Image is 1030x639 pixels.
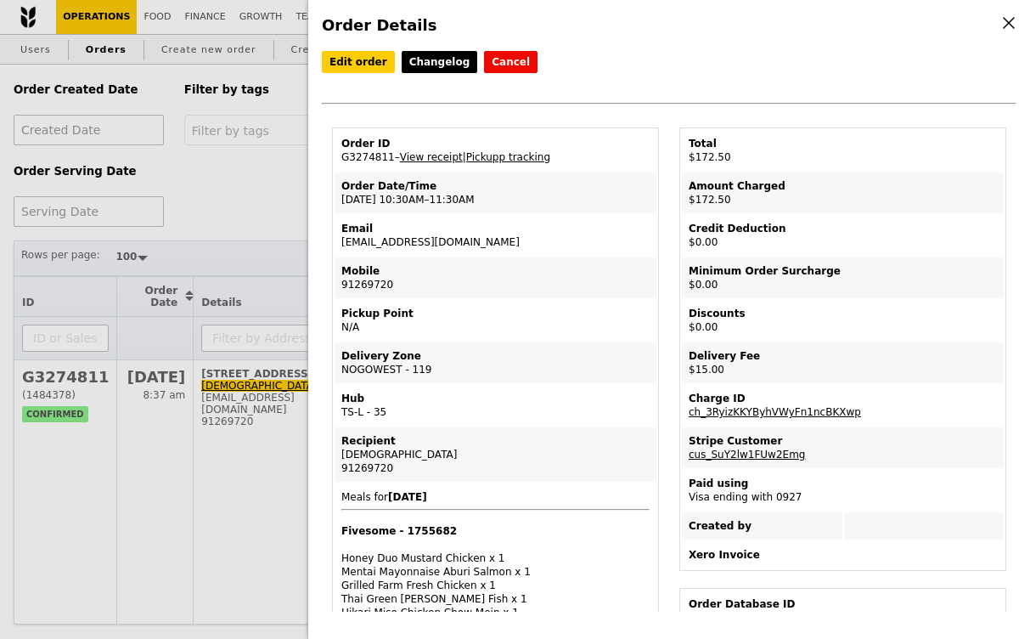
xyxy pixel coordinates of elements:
[322,51,395,73] a: Edit order
[388,491,427,503] b: [DATE]
[689,264,997,278] div: Minimum Order Surcharge
[466,151,550,163] a: Pickupp tracking
[341,434,650,448] div: Recipient
[682,172,1004,213] td: $172.50
[682,300,1004,341] td: $0.00
[341,461,650,475] div: 91269720
[463,151,550,163] span: |
[689,349,997,363] div: Delivery Fee
[689,392,997,405] div: Charge ID
[322,16,436,34] span: Order Details
[402,51,478,73] a: Changelog
[335,215,656,256] td: [EMAIL_ADDRESS][DOMAIN_NAME]
[689,449,805,461] a: cus_SuY2lw1FUw2Emg
[689,477,997,490] div: Paid using
[341,137,650,150] div: Order ID
[335,385,656,426] td: TS-L - 35
[689,548,997,562] div: Xero Invoice
[341,179,650,193] div: Order Date/Time
[689,406,861,418] a: ch_3RyizKKYByhVWyFn1ncBKXwp
[682,342,1004,383] td: $15.00
[689,222,997,235] div: Credit Deduction
[341,392,650,405] div: Hub
[689,519,836,533] div: Created by
[341,448,650,461] div: [DEMOGRAPHIC_DATA]
[682,591,1004,631] td: 1484378
[689,179,997,193] div: Amount Charged
[689,307,997,320] div: Discounts
[682,215,1004,256] td: $0.00
[689,434,997,448] div: Stripe Customer
[682,130,1004,171] td: $172.50
[395,151,400,163] span: –
[484,51,538,73] button: Cancel
[689,137,997,150] div: Total
[682,257,1004,298] td: $0.00
[341,349,650,363] div: Delivery Zone
[341,307,650,320] div: Pickup Point
[335,342,656,383] td: NOGOWEST - 119
[689,597,997,611] div: Order Database ID
[335,130,656,171] td: G3274811
[341,222,650,235] div: Email
[341,524,650,619] div: Honey Duo Mustard Chicken x 1 Mentai Mayonnaise Aburi Salmon x 1 Grilled Farm Fresh Chicken x 1 T...
[682,470,1004,511] td: Visa ending with 0927
[335,172,656,213] td: [DATE] 10:30AM–11:30AM
[400,151,463,163] a: View receipt
[341,524,650,538] h4: Fivesome - 1755682
[335,257,656,298] td: 91269720
[341,264,650,278] div: Mobile
[335,300,656,341] td: N/A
